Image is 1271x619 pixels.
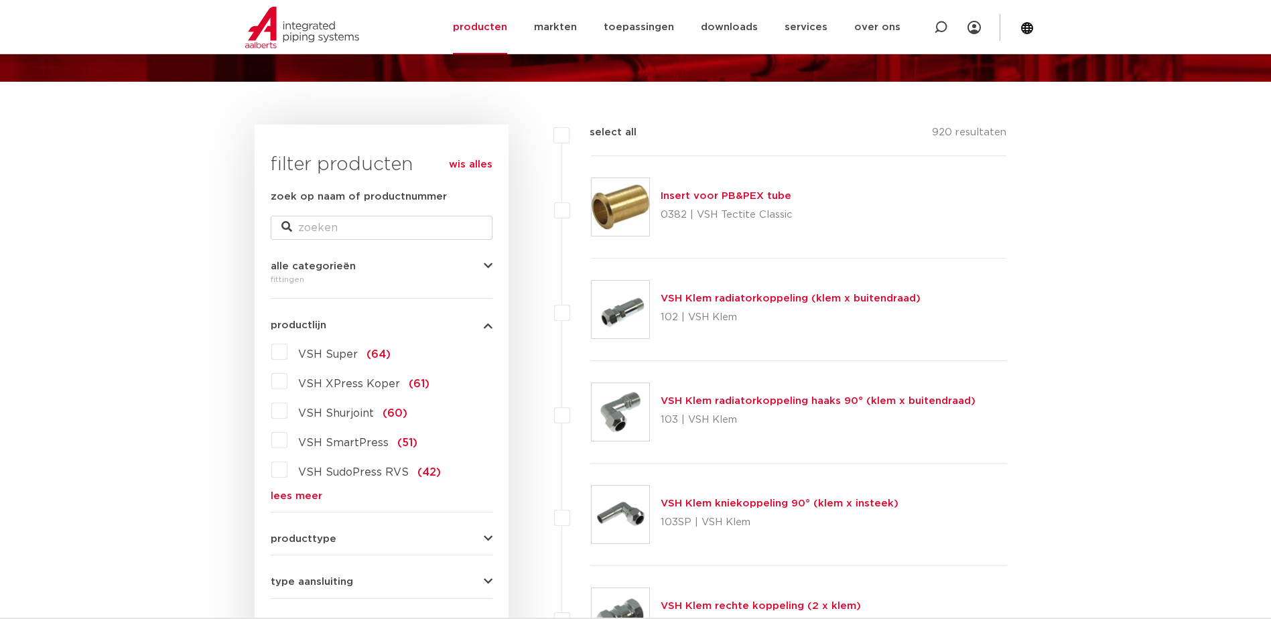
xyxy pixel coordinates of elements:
[298,437,389,448] span: VSH SmartPress
[661,293,921,303] a: VSH Klem radiatorkoppeling (klem x buitendraad)
[592,383,649,441] img: Thumbnail for VSH Klem radiatorkoppeling haaks 90° (klem x buitendraad)
[298,379,400,389] span: VSH XPress Koper
[661,601,861,611] a: VSH Klem rechte koppeling (2 x klem)
[932,125,1006,145] p: 920 resultaten
[271,261,492,271] button: alle categorieën
[271,491,492,501] a: lees meer
[271,577,353,587] span: type aansluiting
[417,467,441,478] span: (42)
[271,216,492,240] input: zoeken
[661,204,793,226] p: 0382 | VSH Tectite Classic
[271,189,447,205] label: zoek op naam of productnummer
[271,577,492,587] button: type aansluiting
[397,437,417,448] span: (51)
[570,125,637,141] label: select all
[592,178,649,236] img: Thumbnail for Insert voor PB&PEX tube
[271,534,492,544] button: producttype
[383,408,407,419] span: (60)
[661,307,921,328] p: 102 | VSH Klem
[449,157,492,173] a: wis alles
[592,281,649,338] img: Thumbnail for VSH Klem radiatorkoppeling (klem x buitendraad)
[298,408,374,419] span: VSH Shurjoint
[661,512,898,533] p: 103SP | VSH Klem
[661,498,898,508] a: VSH Klem kniekoppeling 90° (klem x insteek)
[409,379,429,389] span: (61)
[271,534,336,544] span: producttype
[661,396,976,406] a: VSH Klem radiatorkoppeling haaks 90° (klem x buitendraad)
[271,320,326,330] span: productlijn
[661,409,976,431] p: 103 | VSH Klem
[271,320,492,330] button: productlijn
[298,349,358,360] span: VSH Super
[271,151,492,178] h3: filter producten
[271,261,356,271] span: alle categorieën
[661,191,791,201] a: Insert voor PB&PEX tube
[271,271,492,287] div: fittingen
[366,349,391,360] span: (64)
[298,467,409,478] span: VSH SudoPress RVS
[592,486,649,543] img: Thumbnail for VSH Klem kniekoppeling 90° (klem x insteek)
